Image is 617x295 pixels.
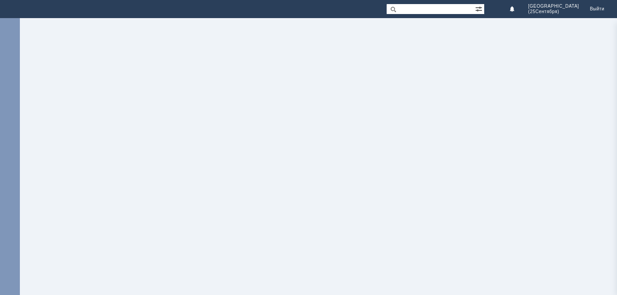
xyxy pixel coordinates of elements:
[11,5,18,13] a: Перейти на домашнюю страницу
[535,9,559,14] span: Сентября)
[11,5,18,13] img: logo
[528,9,535,14] span: (25
[475,4,484,13] span: Расширенный поиск
[528,4,579,9] span: [GEOGRAPHIC_DATA]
